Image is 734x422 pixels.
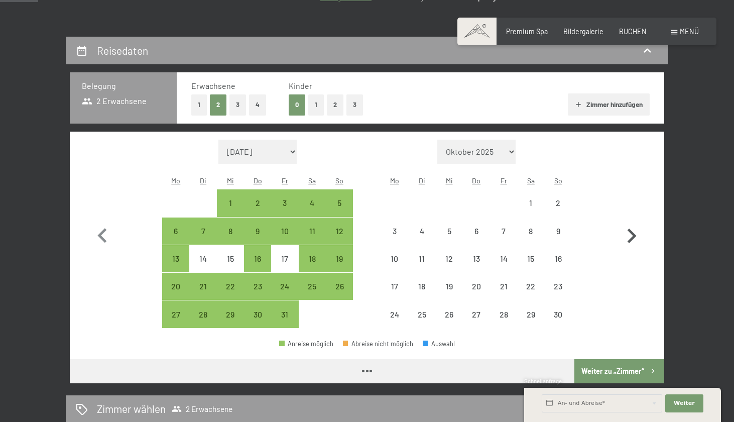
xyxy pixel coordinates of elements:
[299,218,326,245] div: Anreise möglich
[490,245,517,272] div: Anreise nicht möglich
[229,94,246,115] button: 3
[163,282,188,307] div: 20
[490,300,517,328] div: Anreise nicht möglich
[162,218,189,245] div: Mon Oct 06 2025
[244,189,271,217] div: Thu Oct 02 2025
[272,310,297,336] div: 31
[435,300,462,328] div: Wed Nov 26 2025
[490,273,517,300] div: Fri Nov 21 2025
[163,255,188,280] div: 13
[326,273,353,300] div: Anreise möglich
[300,282,325,307] div: 25
[327,282,352,307] div: 26
[189,300,216,328] div: Anreise möglich
[517,300,544,328] div: Sat Nov 29 2025
[464,255,489,280] div: 13
[282,176,288,185] abbr: Freitag
[171,176,180,185] abbr: Montag
[463,273,490,300] div: Anreise nicht möglich
[271,218,298,245] div: Fri Oct 10 2025
[272,255,297,280] div: 17
[381,273,408,300] div: Mon Nov 17 2025
[408,218,435,245] div: Tue Nov 04 2025
[382,227,407,252] div: 3
[408,218,435,245] div: Anreise nicht möglich
[244,300,271,328] div: Anreise möglich
[546,227,571,252] div: 9
[436,282,461,307] div: 19
[546,310,571,336] div: 30
[568,93,650,116] button: Zimmer hinzufügen
[518,310,543,336] div: 29
[382,255,407,280] div: 10
[162,273,189,300] div: Mon Oct 20 2025
[249,94,266,115] button: 4
[308,94,324,115] button: 1
[491,227,516,252] div: 7
[490,218,517,245] div: Fri Nov 07 2025
[680,27,699,36] span: Menü
[218,255,243,280] div: 15
[217,218,244,245] div: Anreise möglich
[343,341,413,347] div: Abreise nicht möglich
[545,300,572,328] div: Anreise nicht möglich
[227,176,234,185] abbr: Mittwoch
[299,189,326,217] div: Anreise möglich
[545,218,572,245] div: Sun Nov 09 2025
[272,199,297,224] div: 3
[546,282,571,307] div: 23
[271,300,298,328] div: Fri Oct 31 2025
[299,273,326,300] div: Anreise möglich
[289,81,312,90] span: Kinder
[463,245,490,272] div: Thu Nov 13 2025
[419,176,425,185] abbr: Dienstag
[554,176,562,185] abbr: Sonntag
[200,176,206,185] abbr: Dienstag
[517,300,544,328] div: Anreise nicht möglich
[218,227,243,252] div: 8
[308,176,316,185] abbr: Samstag
[408,245,435,272] div: Tue Nov 11 2025
[435,273,462,300] div: Anreise nicht möglich
[217,189,244,217] div: Anreise möglich
[271,218,298,245] div: Anreise möglich
[409,282,434,307] div: 18
[463,218,490,245] div: Anreise nicht möglich
[271,245,298,272] div: Anreise nicht möglich
[162,273,189,300] div: Anreise möglich
[527,176,535,185] abbr: Samstag
[490,273,517,300] div: Anreise nicht möglich
[172,404,232,414] span: 2 Erwachsene
[190,310,215,336] div: 28
[381,245,408,272] div: Mon Nov 10 2025
[326,245,353,272] div: Sun Oct 19 2025
[299,245,326,272] div: Sat Oct 18 2025
[524,378,562,384] span: Schnellanfrage
[244,189,271,217] div: Anreise möglich
[299,273,326,300] div: Sat Oct 25 2025
[217,245,244,272] div: Anreise nicht möglich
[218,199,243,224] div: 1
[244,218,271,245] div: Anreise möglich
[326,189,353,217] div: Sun Oct 05 2025
[464,282,489,307] div: 20
[408,245,435,272] div: Anreise nicht möglich
[381,218,408,245] div: Mon Nov 03 2025
[189,273,216,300] div: Tue Oct 21 2025
[382,310,407,336] div: 24
[272,282,297,307] div: 24
[189,218,216,245] div: Anreise möglich
[335,176,343,185] abbr: Sonntag
[518,227,543,252] div: 8
[190,255,215,280] div: 14
[189,245,216,272] div: Anreise nicht möglich
[574,359,664,383] button: Weiter zu „Zimmer“
[408,273,435,300] div: Anreise nicht möglich
[88,140,117,329] button: Vorheriger Monat
[217,300,244,328] div: Anreise möglich
[82,95,147,107] span: 2 Erwachsene
[518,199,543,224] div: 1
[517,245,544,272] div: Sat Nov 15 2025
[189,218,216,245] div: Tue Oct 07 2025
[464,227,489,252] div: 6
